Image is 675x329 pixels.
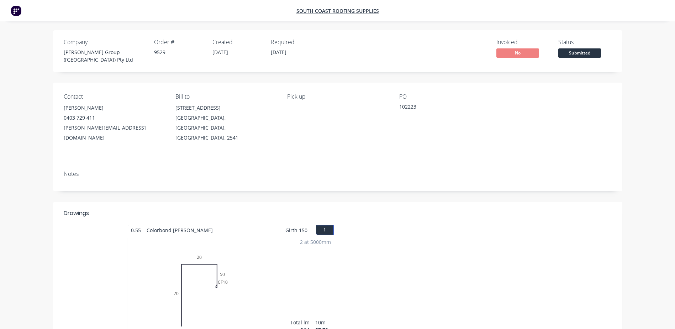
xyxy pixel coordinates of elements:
div: [PERSON_NAME] Group ([GEOGRAPHIC_DATA]) Pty Ltd [64,48,146,63]
div: [PERSON_NAME] [64,103,164,113]
div: Bill to [175,93,276,100]
div: Created [212,39,262,46]
div: Required [271,39,321,46]
span: Submitted [558,48,601,57]
div: [STREET_ADDRESS][GEOGRAPHIC_DATA], [GEOGRAPHIC_DATA], [GEOGRAPHIC_DATA], 2541 [175,103,276,143]
div: Invoiced [496,39,550,46]
span: 0.55 [128,225,144,235]
div: Contact [64,93,164,100]
div: [PERSON_NAME][EMAIL_ADDRESS][DOMAIN_NAME] [64,123,164,143]
span: [DATE] [212,49,228,56]
span: Girth 150 [285,225,307,235]
div: [GEOGRAPHIC_DATA], [GEOGRAPHIC_DATA], [GEOGRAPHIC_DATA], 2541 [175,113,276,143]
div: 102223 [399,103,488,113]
div: Pick up [287,93,387,100]
span: [DATE] [271,49,286,56]
div: 0403 729 411 [64,113,164,123]
div: [PERSON_NAME]0403 729 411[PERSON_NAME][EMAIL_ADDRESS][DOMAIN_NAME] [64,103,164,143]
span: No [496,48,539,57]
span: Colorbond [PERSON_NAME] [144,225,216,235]
img: Factory [11,5,21,16]
div: Drawings [64,209,89,218]
div: 9529 [154,48,204,56]
div: Status [558,39,612,46]
div: Company [64,39,146,46]
div: [STREET_ADDRESS] [175,103,276,113]
a: South Coast Roofing Supplies [296,7,379,14]
div: PO [399,93,500,100]
div: Order # [154,39,204,46]
div: Total lm [290,319,310,326]
button: 1 [316,225,334,235]
div: Notes [64,171,612,177]
div: 10m [315,319,331,326]
div: 2 at 5000mm [300,238,331,246]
